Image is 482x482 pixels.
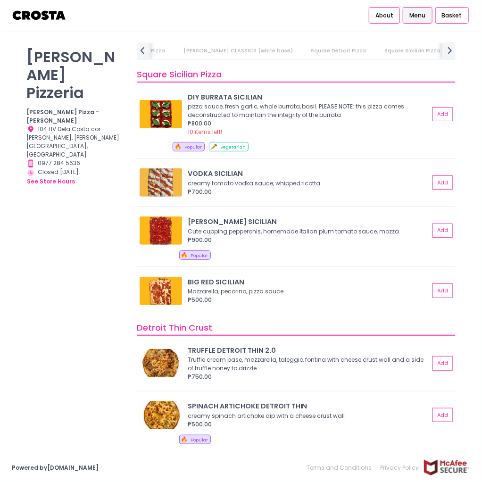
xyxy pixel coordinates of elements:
div: ₱750.00 [188,373,430,381]
button: Add [432,283,453,298]
div: Closed [DATE]. [26,168,125,186]
div: Mozzarella, pecorino, pizza sauce [188,287,427,296]
span: 🔥 [175,142,182,150]
a: Terms and Conditions [307,459,376,476]
p: [PERSON_NAME] Pizzeria [26,48,125,102]
div: ₱500.00 [188,296,430,304]
a: Square Sicilian Pizza [376,42,449,59]
div: pizza sauce, fresh garlic, whole burrata, basil. PLEASE NOTE: this pizza comes deconstructed to m... [188,102,427,119]
img: RONI SICILIAN [140,216,182,245]
img: logo [12,7,67,24]
button: Add [432,408,453,422]
span: Menu [409,11,425,20]
button: Add [432,107,453,121]
span: Detroit Thin Crust [137,322,212,333]
button: see store hours [26,177,75,186]
span: 🥕 [210,142,217,150]
div: SPINACH ARTICHOKE DETROIT THIN [188,401,430,412]
button: Add [432,175,453,190]
a: Privacy Policy [376,459,423,476]
div: 0977 284 5636 [26,159,125,168]
span: Square Sicilian Pizza [137,68,222,80]
div: Truffle cream base, mozzarella, taleggio, fontina with cheese crust wall and a side of truffle ho... [188,356,427,373]
div: DIY BURRATA SICILIAN [188,92,430,103]
span: Popular [184,144,202,150]
span: 🔥 [181,251,188,259]
div: BIG RED SICILIAN [188,277,430,288]
span: About [375,11,393,20]
div: [PERSON_NAME] SICILIAN [188,217,430,227]
span: Popular [191,252,208,258]
img: DIY BURRATA SICILIAN [140,100,182,128]
span: Vegetarian [220,144,246,150]
div: ₱700.00 [188,188,430,196]
div: VODKA SICILIAN [188,169,430,179]
a: About [369,7,400,24]
img: VODKA SICILIAN [140,168,182,197]
a: [PERSON_NAME] CLASSICS (white base) [175,42,301,59]
a: Menu [403,7,432,24]
span: Basket [442,11,462,20]
a: Powered by[DOMAIN_NAME] [12,464,99,472]
div: ₱500.00 [188,420,430,429]
img: SPINACH ARTICHOKE DETROIT THIN [140,401,182,429]
a: Square Detroit Pizza [303,42,375,59]
span: Popular [191,437,208,443]
img: TRUFFLE DETROIT THIN 2.0 [140,349,182,377]
div: creamy tomato vodka sauce, whipped ricotta [188,179,427,188]
div: creamy spinach artichoke dip with a cheese crust wall [188,412,427,420]
img: mcafee-secure [423,459,470,476]
b: [PERSON_NAME] Pizza - [PERSON_NAME] [26,108,99,125]
span: 🔥 [181,435,188,443]
div: Cute cupping pepperonis, homemade Italian plum tomato sauce, mozza [188,227,427,236]
span: 10 items left! [188,128,222,136]
div: ₱900.00 [188,236,430,244]
div: 104 HV Dela Costa cor [PERSON_NAME], [PERSON_NAME][GEOGRAPHIC_DATA], [GEOGRAPHIC_DATA] [26,125,125,159]
button: Add [432,356,453,370]
img: BIG RED SICILIAN [140,277,182,305]
div: TRUFFLE DETROIT THIN 2.0 [188,346,430,356]
button: Add [432,224,453,238]
div: ₱800.00 [188,119,430,128]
